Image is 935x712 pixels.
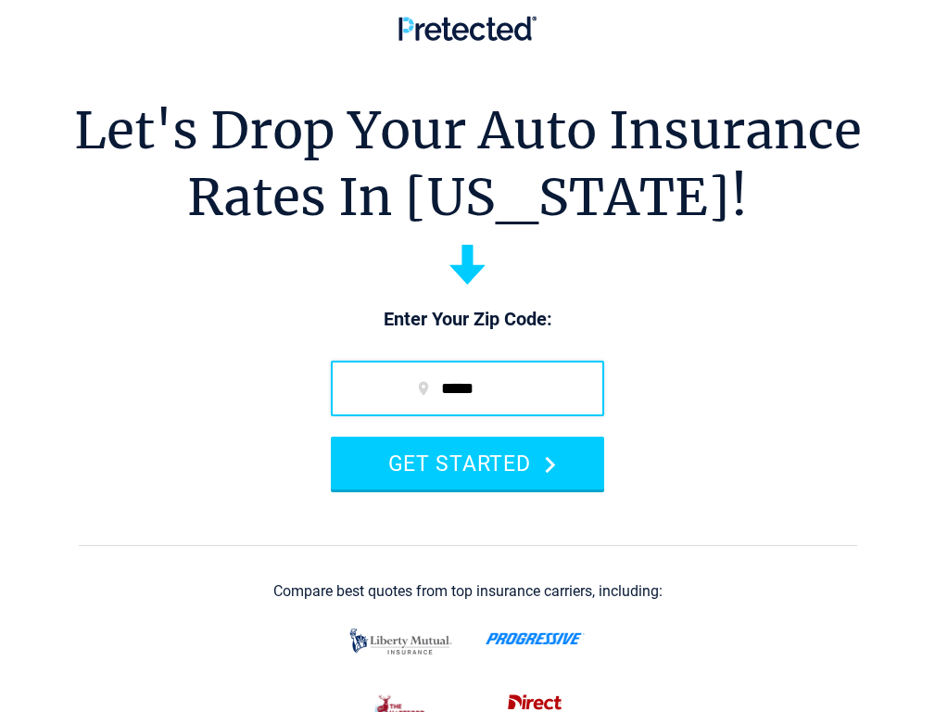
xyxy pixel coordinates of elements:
h1: Let's Drop Your Auto Insurance Rates In [US_STATE]! [74,97,862,231]
img: Pretected Logo [398,16,537,41]
img: progressive [486,632,585,645]
p: Enter Your Zip Code: [312,307,623,333]
input: zip code [331,361,604,416]
img: liberty [345,619,457,664]
div: Compare best quotes from top insurance carriers, including: [273,583,663,600]
button: GET STARTED [331,437,604,489]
